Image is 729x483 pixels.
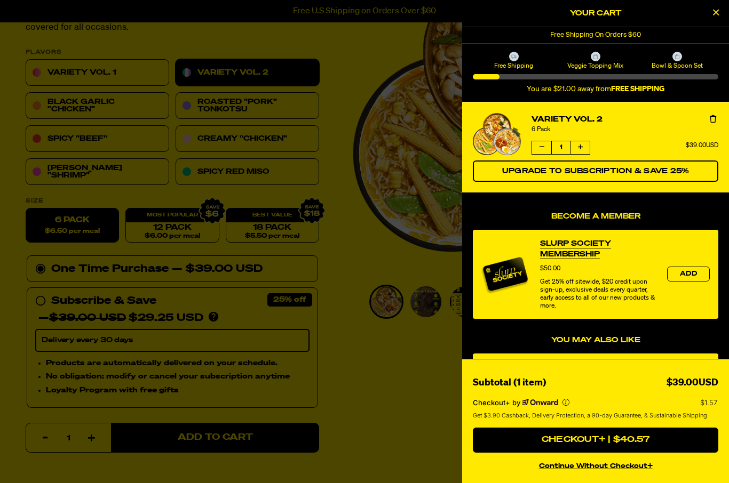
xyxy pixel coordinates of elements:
img: Variety Vol. 2 [473,113,521,155]
span: by [512,398,520,407]
img: Membership image [481,250,529,298]
button: Increase quantity of Variety Vol. 2 [570,141,590,154]
span: Free Shipping [474,61,553,70]
button: Close Cart [708,5,724,21]
h2: Your Cart [473,5,718,21]
div: You are $21.00 away from [473,85,718,94]
p: $1.57 [700,398,718,407]
div: 6 Pack [532,125,718,134]
button: continue without Checkout+ [473,457,718,472]
button: Add the product, Slurp Society Membership to Cart [667,267,710,281]
div: $39.00USD [667,375,718,391]
button: More info [562,399,569,406]
button: Remove Variety Vol. 2 [708,114,718,125]
b: FREE SHIPPING [611,85,664,93]
span: $39.00USD [686,142,718,149]
button: Switch Variety Vol. 2 to a Subscription [473,160,718,182]
div: product [473,230,718,319]
span: Add [680,271,697,277]
a: Variety Vol. 2 [532,114,718,125]
iframe: Marketing Popup [5,433,115,478]
span: Bowl & Spoon Set [638,61,717,70]
span: Veggie Topping Mix [556,61,635,70]
div: Become a Member [473,230,718,327]
div: product [473,353,718,442]
span: 1 [551,141,570,154]
li: product [473,102,718,192]
div: Get 25% off sitewide, $20 credit upon sign-up, exclusive deals every quarter, early access to all... [540,278,656,310]
section: Checkout+ [473,391,718,428]
span: $50.00 [540,265,560,272]
span: Checkout+ [473,398,510,407]
h4: Become a Member [473,212,718,221]
a: View details for Variety Vol. 2 [473,113,521,155]
span: Get $3.90 Cashback, Delivery Protection, a 90-day Guarantee, & Sustainable Shipping [473,411,707,420]
a: View Slurp Society Membership [540,238,656,260]
span: Upgrade to Subscription & Save 25% [502,167,690,175]
button: Decrease quantity of Variety Vol. 2 [532,141,551,154]
h4: You may also like [473,336,718,345]
span: Subtotal (1 item) [473,378,546,388]
button: Checkout+ | $40.57 [473,428,718,453]
a: Powered by Onward [522,399,558,406]
div: 1 of 1 [462,27,729,43]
